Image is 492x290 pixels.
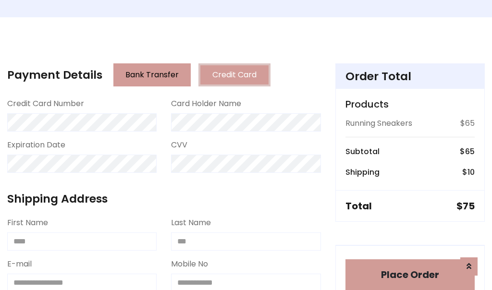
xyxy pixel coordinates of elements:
h5: Products [345,98,475,110]
button: Place Order [345,259,475,290]
p: Running Sneakers [345,118,412,129]
h6: $ [460,147,475,156]
h6: Shipping [345,168,380,177]
label: Expiration Date [7,139,65,151]
label: Last Name [171,217,211,229]
button: Credit Card [198,63,271,86]
h4: Payment Details [7,68,102,82]
h5: Total [345,200,372,212]
label: CVV [171,139,187,151]
span: 75 [463,199,475,213]
h4: Shipping Address [7,192,321,205]
h4: Order Total [345,70,475,83]
span: 10 [467,167,475,178]
h6: Subtotal [345,147,380,156]
button: Bank Transfer [113,63,191,86]
label: Card Holder Name [171,98,241,109]
p: $65 [460,118,475,129]
label: First Name [7,217,48,229]
label: E-mail [7,258,32,270]
h5: $ [456,200,475,212]
label: Credit Card Number [7,98,84,109]
h6: $ [462,168,475,177]
label: Mobile No [171,258,208,270]
span: 65 [465,146,475,157]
